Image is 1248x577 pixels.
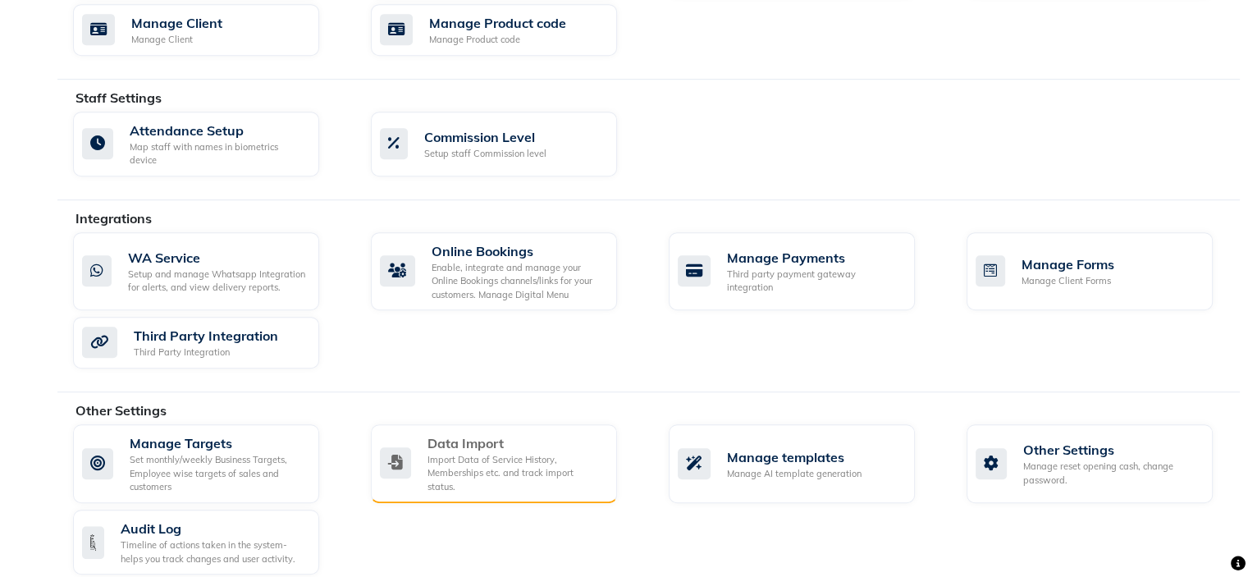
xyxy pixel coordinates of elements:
a: Manage FormsManage Client Forms [967,232,1240,311]
div: Data Import [427,433,604,453]
a: Manage TargetsSet monthly/weekly Business Targets, Employee wise targets of sales and customers [73,424,346,504]
a: Third Party IntegrationThird Party Integration [73,317,346,369]
a: Commission LevelSetup staff Commission level [371,112,644,176]
div: Map staff with names in biometrics device [130,140,306,167]
div: Online Bookings [432,241,604,261]
div: Third Party Integration [134,326,278,346]
div: Setup and manage Whatsapp Integration for alerts, and view delivery reports. [128,268,306,295]
div: Third party payment gateway integration [727,268,902,295]
div: Manage AI template generation [727,467,862,481]
div: Manage Client [131,33,222,47]
div: Manage Payments [727,248,902,268]
a: Data ImportImport Data of Service History, Memberships etc. and track import status. [371,424,644,504]
div: Manage reset opening cash, change password. [1023,460,1200,487]
img: check-list.png [82,526,104,559]
div: Manage templates [727,447,862,467]
div: Other Settings [1023,440,1200,460]
div: Timeline of actions taken in the system- helps you track changes and user activity. [121,538,306,566]
div: Audit Log [121,519,306,538]
div: Import Data of Service History, Memberships etc. and track import status. [427,453,604,494]
div: Manage Product code [429,33,566,47]
div: Attendance Setup [130,121,306,140]
div: Set monthly/weekly Business Targets, Employee wise targets of sales and customers [130,453,306,494]
a: WA ServiceSetup and manage Whatsapp Integration for alerts, and view delivery reports. [73,232,346,311]
div: Manage Product code [429,13,566,33]
div: Third Party Integration [134,346,278,359]
a: Attendance SetupMap staff with names in biometrics device [73,112,346,176]
a: Other SettingsManage reset opening cash, change password. [967,424,1240,504]
a: Online BookingsEnable, integrate and manage your Online Bookings channels/links for your customer... [371,232,644,311]
div: Manage Client [131,13,222,33]
div: Manage Client Forms [1022,274,1114,288]
div: Enable, integrate and manage your Online Bookings channels/links for your customers. Manage Digit... [432,261,604,302]
div: Commission Level [424,127,546,147]
a: Manage PaymentsThird party payment gateway integration [669,232,942,311]
div: WA Service [128,248,306,268]
a: Manage ClientManage Client [73,4,346,56]
a: Audit LogTimeline of actions taken in the system- helps you track changes and user activity. [73,510,346,575]
div: Manage Forms [1022,254,1114,274]
a: Manage Product codeManage Product code [371,4,644,56]
div: Setup staff Commission level [424,147,546,161]
div: Manage Targets [130,433,306,453]
a: Manage templatesManage AI template generation [669,424,942,504]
